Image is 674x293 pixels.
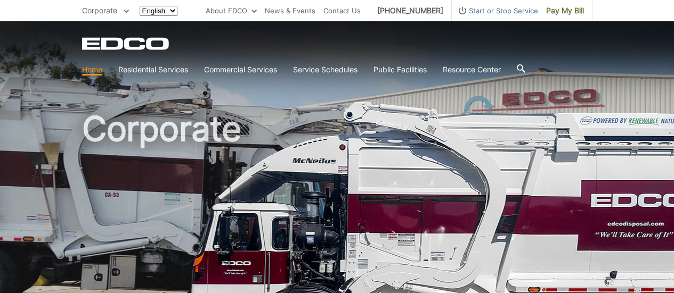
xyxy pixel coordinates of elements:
[82,6,117,15] span: Corporate
[118,64,188,76] a: Residential Services
[265,5,315,16] a: News & Events
[82,37,170,50] a: EDCD logo. Return to the homepage.
[82,64,102,76] a: Home
[546,5,584,16] span: Pay My Bill
[206,5,257,16] a: About EDCO
[204,64,277,76] a: Commercial Services
[293,64,358,76] a: Service Schedules
[373,64,427,76] a: Public Facilities
[443,64,501,76] a: Resource Center
[140,6,177,16] select: Select a language
[323,5,361,16] a: Contact Us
